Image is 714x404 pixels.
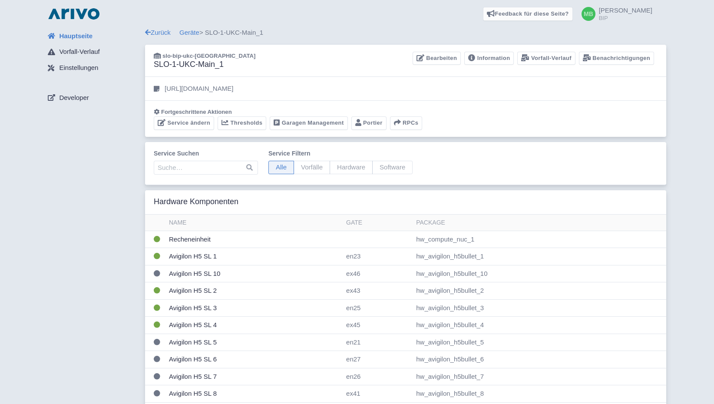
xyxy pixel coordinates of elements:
td: hw_avigilon_h5bullet_3 [413,299,666,317]
input: Suche… [154,161,258,175]
td: Avigilon H5 SL 10 [165,265,343,282]
td: ex41 [343,385,413,403]
td: Avigilon H5 SL 4 [165,317,343,334]
a: Feedback für diese Seite? [483,7,573,21]
td: hw_avigilon_h5bullet_7 [413,368,666,385]
td: hw_avigilon_h5bullet_10 [413,265,666,282]
a: Portier [351,116,387,130]
a: Service ändern [154,116,214,130]
span: Fortgeschrittene Aktionen [161,109,232,115]
div: > SLO-1-UKC-Main_1 [145,28,666,38]
td: ex46 [343,265,413,282]
a: Benachrichtigungen [579,52,654,65]
button: RPCs [390,116,423,130]
a: Einstellungen [41,60,145,76]
td: hw_compute_nuc_1 [413,231,666,248]
span: Developer [59,93,89,103]
td: hw_avigilon_h5bullet_6 [413,351,666,368]
td: en25 [343,299,413,317]
small: BIP [599,15,652,21]
a: Developer [41,89,145,106]
td: ex43 [343,282,413,300]
span: Alle [268,161,294,174]
a: Zurück [145,29,171,36]
td: Avigilon H5 SL 3 [165,299,343,317]
img: logo [46,7,102,21]
td: en26 [343,368,413,385]
h3: SLO-1-UKC-Main_1 [154,60,255,70]
td: en27 [343,351,413,368]
h3: Hardware Komponenten [154,197,238,207]
th: Gate [343,215,413,231]
a: Garagen Management [270,116,347,130]
td: en21 [343,334,413,351]
td: hw_avigilon_h5bullet_1 [413,248,666,265]
td: hw_avigilon_h5bullet_5 [413,334,666,351]
span: Vorfall-Verlauf [59,47,99,57]
th: Package [413,215,666,231]
span: Hauptseite [59,31,93,41]
td: Avigilon H5 SL 7 [165,368,343,385]
a: [PERSON_NAME] BIP [576,7,652,21]
td: hw_avigilon_h5bullet_2 [413,282,666,300]
td: Avigilon H5 SL 2 [165,282,343,300]
td: en23 [343,248,413,265]
td: Avigilon H5 SL 1 [165,248,343,265]
td: Avigilon H5 SL 5 [165,334,343,351]
a: Geräte [179,29,199,36]
td: Avigilon H5 SL 6 [165,351,343,368]
td: hw_avigilon_h5bullet_4 [413,317,666,334]
a: Information [464,52,514,65]
label: Service filtern [268,149,413,158]
a: Thresholds [218,116,266,130]
span: Software [372,161,413,174]
span: slo-bip-ukc-[GEOGRAPHIC_DATA] [162,53,255,59]
span: Vorfälle [294,161,330,174]
a: Bearbeiten [413,52,461,65]
td: ex45 [343,317,413,334]
td: hw_avigilon_h5bullet_8 [413,385,666,403]
span: Einstellungen [59,63,98,73]
span: [PERSON_NAME] [599,7,652,14]
th: Name [165,215,343,231]
p: [URL][DOMAIN_NAME] [165,84,233,94]
a: Hauptseite [41,28,145,44]
td: Recheneinheit [165,231,343,248]
td: Avigilon H5 SL 8 [165,385,343,403]
span: Hardware [330,161,373,174]
label: Service suchen [154,149,258,158]
a: Vorfall-Verlauf [517,52,575,65]
a: Vorfall-Verlauf [41,44,145,60]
